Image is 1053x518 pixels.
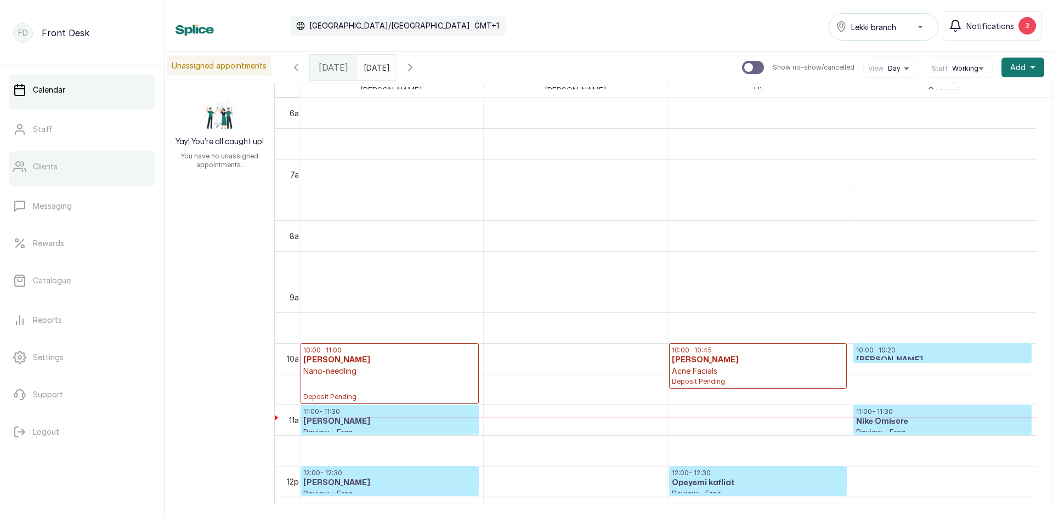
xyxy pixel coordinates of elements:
span: Uju [752,83,768,97]
div: 3 [1018,17,1036,35]
h3: Opeyemi kafliat [672,477,844,488]
button: Lekki branch [829,13,938,41]
p: Settings [33,352,64,363]
p: Show no-show/cancelled [773,63,854,72]
p: 10:00 - 10:45 [672,346,844,355]
p: Front Desk [42,26,89,39]
h3: Nike Omisore [856,416,1029,427]
p: Rewards [33,238,64,249]
p: Review - Free [303,488,476,499]
span: Staff [932,64,948,73]
a: Staff [9,114,155,145]
button: Add [1001,58,1044,77]
span: Add [1010,62,1026,73]
button: StaffWorking [932,64,988,73]
p: Clients [33,161,58,172]
p: Deposit Pending [672,377,844,386]
h3: [PERSON_NAME] [672,355,844,366]
a: Settings [9,342,155,373]
div: [DATE] [310,55,357,80]
a: Rewards [9,228,155,259]
span: Working [952,64,978,73]
a: Messaging [9,191,155,221]
span: Lekki branch [851,21,896,33]
p: Review - Free [303,427,476,438]
p: Logout [33,426,59,437]
span: Day [888,64,901,73]
h2: Yay! You’re all caught up! [175,136,264,147]
p: Catalogue [33,275,71,286]
a: Reports [9,305,155,335]
p: Unassigned appointments [167,56,271,76]
p: Staff [33,124,53,135]
p: 11:00 - 11:30 [303,407,476,416]
a: Support [9,379,155,410]
p: 10:00 - 10:20 [856,346,1029,355]
div: 7am [288,169,307,180]
div: 9am [287,292,307,303]
p: Review - Free [672,488,844,499]
p: Reports [33,315,62,326]
a: Catalogue [9,265,155,296]
div: 12pm [285,476,307,487]
a: Clients [9,151,155,182]
div: 8am [287,230,307,242]
p: 12:00 - 12:30 [303,469,476,477]
p: Messaging [33,201,72,212]
h3: [PERSON_NAME] [856,355,1029,366]
div: 6am [287,107,307,119]
h3: [PERSON_NAME] [303,355,476,366]
span: [PERSON_NAME] [358,83,424,97]
p: Review - Free [856,427,1029,438]
button: Logout [9,417,155,447]
p: 12:00 - 12:30 [672,469,844,477]
span: Notifications [966,20,1014,32]
p: 10:00 - 11:00 [303,346,476,355]
p: GMT+1 [474,20,499,31]
span: [DATE] [319,61,348,74]
p: [GEOGRAPHIC_DATA]/[GEOGRAPHIC_DATA] [309,20,470,31]
button: ViewDay [868,64,913,73]
div: 10am [285,353,307,365]
p: FD [18,27,28,38]
a: Calendar [9,75,155,105]
p: Calendar [33,84,65,95]
h3: [PERSON_NAME] [303,477,476,488]
p: You have no unassigned appointments. [171,152,268,169]
h3: [PERSON_NAME] [303,416,476,427]
p: Acne Facials [672,366,844,377]
p: Deposit Pending [303,377,476,401]
span: View [868,64,884,73]
p: Support [33,389,63,400]
p: 11:00 - 11:30 [856,407,1029,416]
span: [PERSON_NAME] [542,83,609,97]
div: 11am [287,414,307,426]
p: Nano-needling [303,366,476,377]
button: Notifications3 [943,11,1042,41]
span: Opeyemi [926,83,962,97]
